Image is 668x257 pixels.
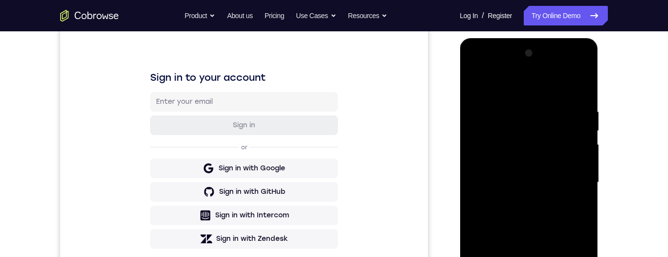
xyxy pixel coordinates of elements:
button: Use Cases [296,6,336,25]
a: Register [488,6,512,25]
button: Resources [348,6,388,25]
button: Sign in with Intercom [90,202,278,222]
input: Enter your email [96,93,272,103]
p: or [179,140,189,148]
h1: Sign in to your account [90,67,278,81]
div: Sign in with Zendesk [156,231,228,240]
button: Sign in [90,112,278,132]
a: Log In [460,6,478,25]
a: Pricing [265,6,284,25]
div: Sign in with GitHub [159,184,225,193]
div: Sign in with Intercom [155,207,229,217]
div: Sign in with Google [158,160,225,170]
a: Go to the home page [60,10,119,22]
span: / [482,10,484,22]
button: Sign in with Google [90,155,278,175]
a: About us [227,6,252,25]
button: Sign in with GitHub [90,179,278,198]
button: Product [185,6,216,25]
button: Sign in with Zendesk [90,226,278,245]
a: Try Online Demo [524,6,608,25]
